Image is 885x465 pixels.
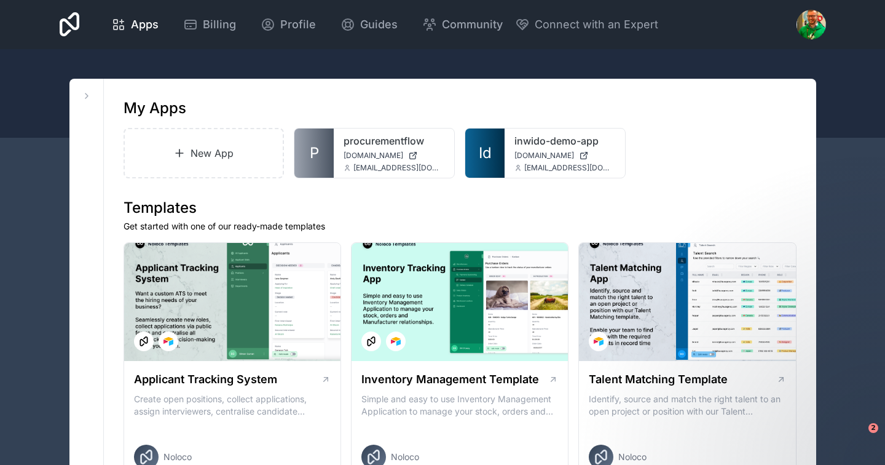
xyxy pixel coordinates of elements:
[124,198,796,218] h1: Templates
[843,423,873,453] iframe: Intercom live chat
[589,371,728,388] h1: Talent Matching Template
[280,16,316,33] span: Profile
[173,11,246,38] a: Billing
[124,98,186,118] h1: My Apps
[479,143,492,163] span: Id
[251,11,326,38] a: Profile
[442,16,503,33] span: Community
[124,128,285,178] a: New App
[101,11,168,38] a: Apps
[163,336,173,346] img: Airtable Logo
[203,16,236,33] span: Billing
[524,163,615,173] span: [EMAIL_ADDRESS][DOMAIN_NAME]
[465,129,505,178] a: Id
[134,371,277,388] h1: Applicant Tracking System
[361,371,539,388] h1: Inventory Management Template
[618,451,647,463] span: Noloco
[514,151,574,161] span: [DOMAIN_NAME]
[514,133,615,148] a: inwido-demo-app
[163,451,192,463] span: Noloco
[344,133,444,148] a: procurementflow
[360,16,398,33] span: Guides
[361,393,558,418] p: Simple and easy to use Inventory Management Application to manage your stock, orders and Manufact...
[344,151,403,161] span: [DOMAIN_NAME]
[124,220,796,232] p: Get started with one of our ready-made templates
[131,16,159,33] span: Apps
[344,151,444,161] a: [DOMAIN_NAME]
[134,393,331,418] p: Create open positions, collect applications, assign interviewers, centralise candidate feedback a...
[515,16,658,33] button: Connect with an Expert
[594,336,604,346] img: Airtable Logo
[391,336,401,346] img: Airtable Logo
[589,393,785,418] p: Identify, source and match the right talent to an open project or position with our Talent Matchi...
[331,11,407,38] a: Guides
[535,16,658,33] span: Connect with an Expert
[868,423,878,433] span: 2
[514,151,615,161] a: [DOMAIN_NAME]
[412,11,513,38] a: Community
[310,143,319,163] span: P
[391,451,419,463] span: Noloco
[353,163,444,173] span: [EMAIL_ADDRESS][DOMAIN_NAME]
[294,129,334,178] a: P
